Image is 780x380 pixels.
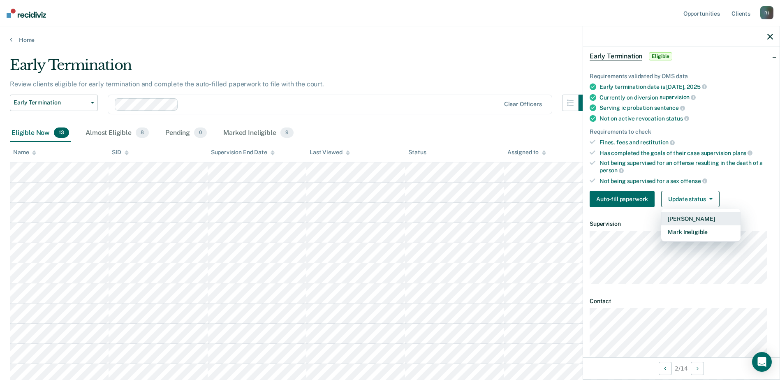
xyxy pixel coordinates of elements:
[599,115,773,122] div: Not on active revocation
[112,149,129,156] div: SID
[13,149,36,156] div: Name
[211,149,275,156] div: Supervision End Date
[599,160,773,174] div: Not being supervised for an offense resulting in the death of a
[408,149,426,156] div: Status
[10,124,71,142] div: Eligible Now
[507,149,546,156] div: Assigned to
[590,191,655,207] button: Auto-fill paperwork
[691,362,704,375] button: Next Opportunity
[666,115,689,122] span: status
[54,127,69,138] span: 13
[590,73,773,80] div: Requirements validated by OMS data
[687,83,706,90] span: 2025
[590,191,658,207] a: Navigate to form link
[680,178,707,184] span: offense
[661,212,741,225] button: [PERSON_NAME]
[590,298,773,305] dt: Contact
[504,101,542,108] div: Clear officers
[84,124,150,142] div: Almost Eligible
[14,99,88,106] span: Early Termination
[280,127,294,138] span: 9
[164,124,208,142] div: Pending
[10,80,324,88] p: Review clients eligible for early termination and complete the auto-filled paperwork to file with...
[599,177,773,185] div: Not being supervised for a sex
[640,139,675,146] span: restitution
[10,36,770,44] a: Home
[590,220,773,227] dt: Supervision
[599,139,773,146] div: Fines, fees and
[222,124,295,142] div: Marked Ineligible
[599,94,773,101] div: Currently on diversion
[583,357,780,379] div: 2 / 14
[590,128,773,135] div: Requirements to check
[7,9,46,18] img: Recidiviz
[310,149,349,156] div: Last Viewed
[659,362,672,375] button: Previous Opportunity
[10,57,595,80] div: Early Termination
[599,149,773,157] div: Has completed the goals of their case supervision
[752,352,772,372] div: Open Intercom Messenger
[136,127,149,138] span: 8
[599,104,773,111] div: Serving ic probation
[661,191,719,207] button: Update status
[590,52,642,60] span: Early Termination
[654,104,685,111] span: sentence
[732,150,752,156] span: plans
[649,52,672,60] span: Eligible
[599,167,624,174] span: person
[760,6,773,19] div: R J
[660,94,696,100] span: supervision
[599,83,773,90] div: Early termination date is [DATE],
[661,225,741,239] button: Mark Ineligible
[583,43,780,70] div: Early TerminationEligible
[194,127,207,138] span: 0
